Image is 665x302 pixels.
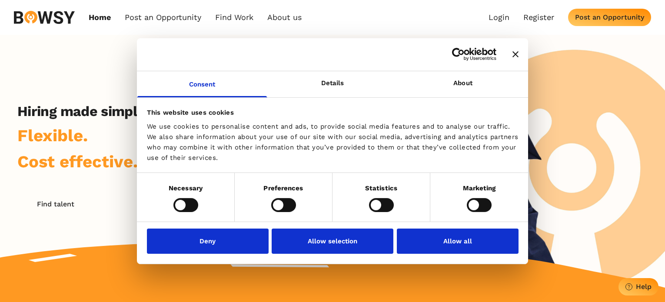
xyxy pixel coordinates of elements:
button: Allow selection [272,229,393,254]
button: Allow all [397,229,519,254]
span: Cost effective. [17,152,138,171]
span: Flexible. [17,126,88,145]
a: Home [89,13,111,22]
button: Deny [147,229,269,254]
div: Post an Opportunity [575,13,644,21]
a: About [398,71,528,97]
a: Login [489,13,509,22]
button: Post an Opportunity [568,9,651,26]
a: Details [267,71,398,97]
div: Help [636,282,652,291]
strong: Preferences [263,184,303,192]
strong: Necessary [169,184,203,192]
button: Help [618,278,658,295]
button: Close banner [512,51,519,57]
button: Find talent [17,195,93,212]
a: Consent [137,71,267,97]
strong: Marketing [463,184,496,192]
a: Register [523,13,554,22]
img: svg%3e [14,11,75,24]
div: Find talent [37,200,74,208]
strong: Statistics [365,184,397,192]
div: We use cookies to personalise content and ads, to provide social media features and to analyse ou... [147,121,519,163]
div: This website uses cookies [147,107,519,118]
h2: Hiring made simple. [17,103,149,119]
a: Usercentrics Cookiebot - opens in a new window [420,48,496,61]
